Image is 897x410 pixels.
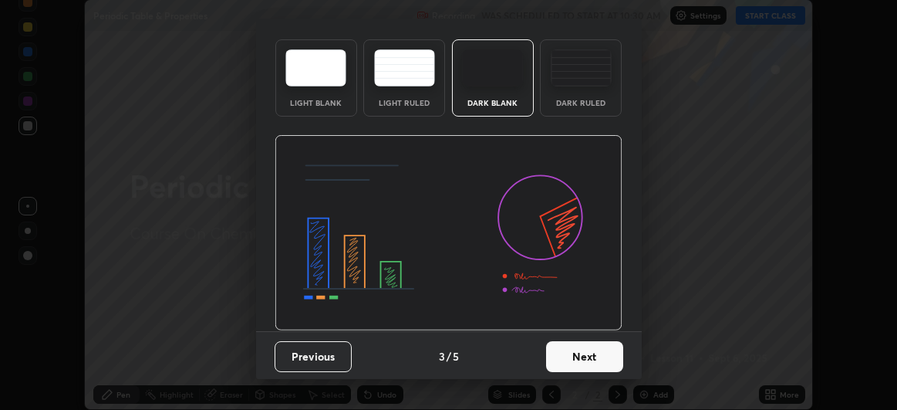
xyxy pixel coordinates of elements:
div: Light Ruled [373,99,435,107]
button: Previous [275,341,352,372]
h4: 3 [439,348,445,364]
div: Dark Blank [462,99,524,107]
div: Light Blank [285,99,347,107]
img: darkRuledTheme.de295e13.svg [551,49,612,86]
img: darkTheme.f0cc69e5.svg [462,49,523,86]
img: lightTheme.e5ed3b09.svg [285,49,346,86]
h4: / [447,348,451,364]
div: Dark Ruled [550,99,612,107]
button: Next [546,341,623,372]
h4: 5 [453,348,459,364]
img: lightRuledTheme.5fabf969.svg [374,49,435,86]
img: darkThemeBanner.d06ce4a2.svg [275,135,622,331]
